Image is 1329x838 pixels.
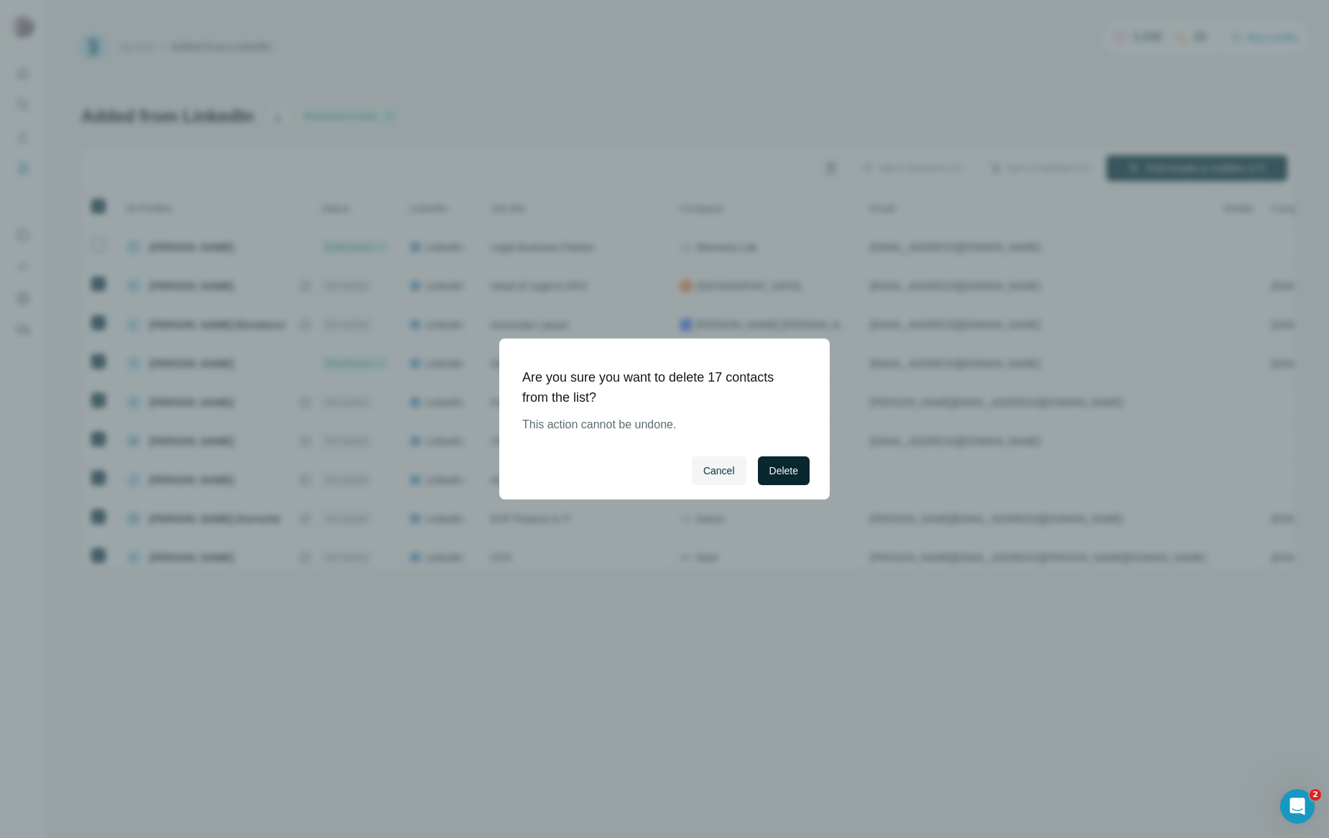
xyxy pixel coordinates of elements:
[703,464,735,478] span: Cancel
[758,456,810,485] button: Delete
[1280,789,1315,824] iframe: Intercom live chat
[692,456,746,485] button: Cancel
[522,367,795,408] h1: Are you sure you want to delete 17 contacts from the list?
[522,416,795,433] p: This action cannot be undone.
[769,464,798,478] span: Delete
[1310,789,1321,801] span: 2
